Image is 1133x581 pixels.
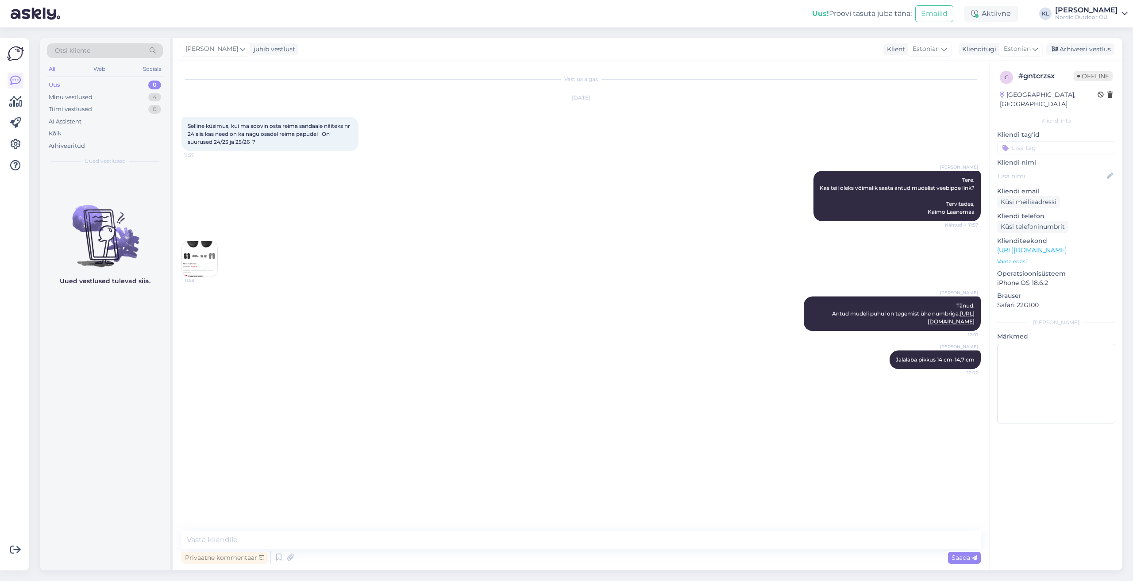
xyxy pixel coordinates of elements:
span: [PERSON_NAME] [940,343,978,350]
div: Arhiveeri vestlus [1046,43,1114,55]
span: 12:02 [945,369,978,376]
div: KL [1039,8,1052,20]
p: Kliendi tag'id [997,130,1115,139]
b: Uus! [812,9,829,18]
div: Proovi tasuta juba täna: [812,8,912,19]
img: Attachment [182,241,217,277]
span: Offline [1074,71,1113,81]
div: Arhiveeritud [49,142,85,150]
a: [URL][DOMAIN_NAME] [997,246,1067,254]
button: Emailid [915,5,953,22]
div: 4 [148,93,161,102]
div: Uus [49,81,60,89]
p: iPhone OS 18.6.2 [997,278,1115,288]
p: Kliendi nimi [997,158,1115,167]
div: Klient [883,45,905,54]
span: Jalalaba pikkus 14 cm-14,7 cm [896,356,975,363]
div: [PERSON_NAME] [1055,7,1118,14]
span: 11:59 [185,277,218,284]
span: [PERSON_NAME] [940,289,978,296]
span: Otsi kliente [55,46,90,55]
span: Nähtud ✓ 11:57 [945,222,978,228]
span: Selline küsimus, kui ma soovin osta reima sandaale näiteks nr 24 siis kas need on ka nagu osadel ... [188,123,351,145]
p: Safari 22G100 [997,300,1115,310]
div: 0 [148,105,161,114]
span: Estonian [1004,44,1031,54]
div: Kliendi info [997,117,1115,125]
div: Tiimi vestlused [49,105,92,114]
p: Vaata edasi ... [997,258,1115,265]
span: Saada [952,554,977,562]
p: Klienditeekond [997,236,1115,246]
p: Uued vestlused tulevad siia. [60,277,150,286]
div: Aktiivne [964,6,1018,22]
input: Lisa nimi [998,171,1105,181]
p: Märkmed [997,332,1115,341]
span: Tänud. Antud mudeli puhul on tegemist ühe numbriga. [832,302,975,325]
span: [PERSON_NAME] [940,164,978,170]
p: Brauser [997,291,1115,300]
div: [GEOGRAPHIC_DATA], [GEOGRAPHIC_DATA] [1000,90,1098,109]
span: Uued vestlused [85,157,126,165]
div: Klienditugi [959,45,996,54]
div: [DATE] [181,94,981,102]
div: Vestlus algas [181,75,981,83]
div: [PERSON_NAME] [997,319,1115,327]
p: Kliendi telefon [997,212,1115,221]
span: [PERSON_NAME] [185,44,238,54]
div: AI Assistent [49,117,81,126]
img: Askly Logo [7,45,24,62]
img: No chats [40,189,170,269]
span: g [1005,74,1009,81]
div: Küsi meiliaadressi [997,196,1060,208]
div: Privaatne kommentaar [181,552,268,564]
p: Kliendi email [997,187,1115,196]
span: Estonian [913,44,940,54]
a: [PERSON_NAME]Nordic Outdoor OÜ [1055,7,1128,21]
div: # gntcrzsx [1018,71,1074,81]
p: Operatsioonisüsteem [997,269,1115,278]
div: Web [92,63,107,75]
div: juhib vestlust [250,45,295,54]
div: All [47,63,57,75]
span: 11:57 [184,152,217,158]
div: Kõik [49,129,62,138]
div: Socials [141,63,163,75]
span: 12:01 [945,331,978,338]
input: Lisa tag [997,141,1115,154]
div: Nordic Outdoor OÜ [1055,14,1118,21]
div: Küsi telefoninumbrit [997,221,1068,233]
div: Minu vestlused [49,93,92,102]
div: 0 [148,81,161,89]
